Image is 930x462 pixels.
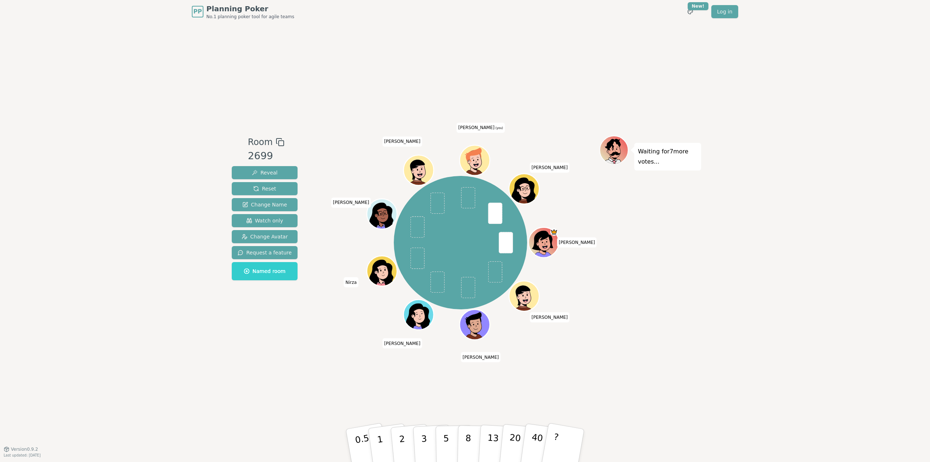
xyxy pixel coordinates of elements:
[684,5,697,18] button: New!
[253,185,276,192] span: Reset
[382,137,422,147] span: Click to change your name
[557,237,597,248] span: Click to change your name
[242,233,288,240] span: Change Avatar
[461,352,501,362] span: Click to change your name
[550,228,558,236] span: Natasha is the host
[232,214,298,227] button: Watch only
[232,230,298,243] button: Change Avatar
[246,217,283,224] span: Watch only
[252,169,278,176] span: Reveal
[206,14,294,20] span: No.1 planning poker tool for agile teams
[206,4,294,14] span: Planning Poker
[382,338,422,349] span: Click to change your name
[232,198,298,211] button: Change Name
[232,166,298,179] button: Reveal
[232,182,298,195] button: Reset
[331,198,371,208] span: Click to change your name
[461,146,489,175] button: Click to change your avatar
[244,268,286,275] span: Named room
[530,312,570,322] span: Click to change your name
[232,262,298,280] button: Named room
[248,149,284,164] div: 2699
[11,446,38,452] span: Version 0.9.2
[238,249,292,256] span: Request a feature
[688,2,708,10] div: New!
[530,162,570,173] span: Click to change your name
[638,146,697,167] p: Waiting for 7 more votes...
[4,453,41,457] span: Last updated: [DATE]
[248,136,272,149] span: Room
[344,277,359,288] span: Click to change your name
[711,5,738,18] a: Log in
[457,123,505,133] span: Click to change your name
[4,446,38,452] button: Version0.9.2
[242,201,287,208] span: Change Name
[192,4,294,20] a: PPPlanning PokerNo.1 planning poker tool for agile teams
[232,246,298,259] button: Request a feature
[193,7,202,16] span: PP
[494,127,503,130] span: (you)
